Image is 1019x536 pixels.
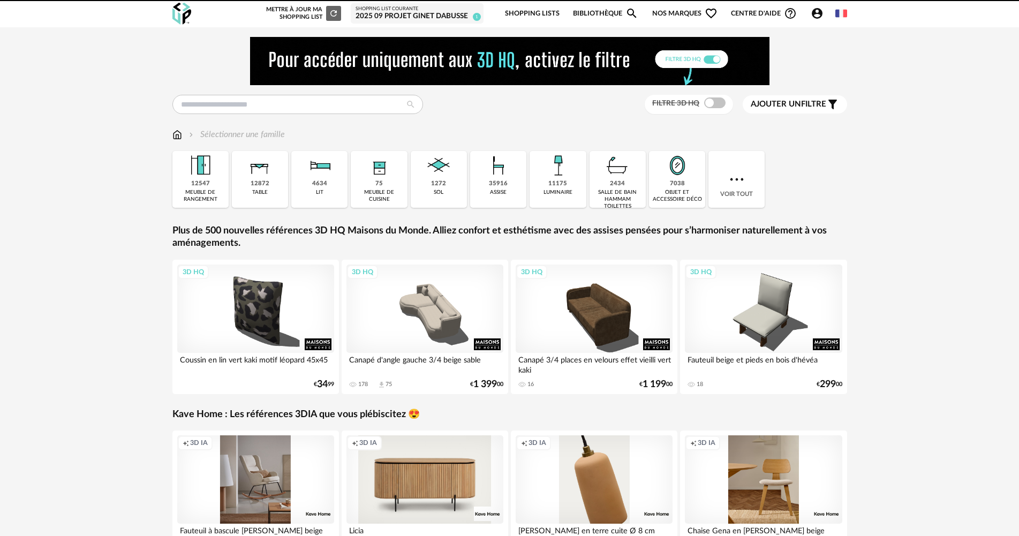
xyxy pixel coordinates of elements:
span: 1 [473,13,481,21]
span: Magnify icon [625,7,638,20]
a: 3D HQ Coussin en lin vert kaki motif léopard 45x45 €3499 [172,260,339,394]
img: svg+xml;base64,PHN2ZyB3aWR0aD0iMTYiIGhlaWdodD0iMTciIHZpZXdCb3g9IjAgMCAxNiAxNyIgZmlsbD0ibm9uZSIgeG... [172,129,182,141]
img: Salle%20de%20bain.png [603,151,632,180]
div: meuble de rangement [176,189,225,203]
div: € 00 [639,381,673,388]
span: 299 [820,381,836,388]
img: Table.png [245,151,274,180]
span: Creation icon [352,439,358,447]
div: 11175 [548,180,567,188]
span: 1 199 [643,381,666,388]
img: more.7b13dc1.svg [727,170,746,189]
div: 3D HQ [685,265,716,279]
div: Sélectionner une famille [187,129,285,141]
span: 3D IA [529,439,546,447]
img: NEW%20NEW%20HQ%20NEW_V1.gif [250,37,769,85]
span: Account Circle icon [811,7,828,20]
img: Meuble%20de%20rangement.png [186,151,215,180]
span: Filtre 3D HQ [652,100,699,107]
span: Creation icon [521,439,527,447]
div: 16 [527,381,534,388]
div: € 99 [314,381,334,388]
span: Ajouter un [751,100,801,108]
img: OXP [172,3,191,25]
span: Refresh icon [329,10,338,16]
div: 12872 [251,180,269,188]
div: assise [490,189,507,196]
span: filtre [751,99,826,110]
a: Kave Home : Les références 3DIA que vous plébiscitez 😍 [172,409,420,421]
div: Coussin en lin vert kaki motif léopard 45x45 [177,353,335,374]
div: Shopping List courante [356,6,479,12]
img: Literie.png [305,151,334,180]
span: Nos marques [652,1,718,26]
div: € 00 [470,381,503,388]
span: Creation icon [183,439,189,447]
div: 1272 [431,180,446,188]
img: Luminaire.png [544,151,572,180]
div: 18 [697,381,703,388]
span: Creation icon [690,439,697,447]
img: Rangement.png [365,151,394,180]
span: 3D IA [698,439,715,447]
img: Assise.png [484,151,513,180]
span: 1 399 [473,381,497,388]
div: lit [316,189,323,196]
a: 3D HQ Canapé d'angle gauche 3/4 beige sable 178 Download icon 75 €1 39900 [342,260,509,394]
div: sol [434,189,443,196]
span: 3D IA [190,439,208,447]
img: Sol.png [424,151,453,180]
img: svg+xml;base64,PHN2ZyB3aWR0aD0iMTYiIGhlaWdodD0iMTYiIHZpZXdCb3g9IjAgMCAxNiAxNiIgZmlsbD0ibm9uZSIgeG... [187,129,195,141]
span: 34 [317,381,328,388]
img: fr [835,7,847,19]
span: Heart Outline icon [705,7,718,20]
div: 12547 [191,180,210,188]
div: 4634 [312,180,327,188]
div: 178 [358,381,368,388]
a: 3D HQ Canapé 3/4 places en velours effet vieilli vert kaki 16 €1 19900 [511,260,678,394]
div: Fauteuil beige et pieds en bois d'hévéa [685,353,842,374]
div: 75 [386,381,392,388]
div: 3D HQ [178,265,209,279]
div: € 00 [817,381,842,388]
button: Ajouter unfiltre Filter icon [743,95,847,114]
a: Shopping Lists [505,1,560,26]
div: 7038 [670,180,685,188]
div: 2434 [610,180,625,188]
a: BibliothèqueMagnify icon [573,1,638,26]
div: Canapé 3/4 places en velours effet vieilli vert kaki [516,353,673,374]
div: salle de bain hammam toilettes [593,189,643,210]
span: Account Circle icon [811,7,824,20]
div: Canapé d'angle gauche 3/4 beige sable [346,353,504,374]
div: 2025 09 Projet GINET DABUSSE [356,12,479,21]
div: 3D HQ [347,265,378,279]
div: 35916 [489,180,508,188]
div: objet et accessoire déco [652,189,702,203]
div: Mettre à jour ma Shopping List [264,6,341,21]
div: 3D HQ [516,265,547,279]
span: 3D IA [359,439,377,447]
a: 3D HQ Fauteuil beige et pieds en bois d'hévéa 18 €29900 [680,260,847,394]
span: Download icon [378,381,386,389]
div: luminaire [544,189,572,196]
div: Voir tout [708,151,765,208]
span: Filter icon [826,98,839,111]
img: Miroir.png [663,151,692,180]
a: Shopping List courante 2025 09 Projet GINET DABUSSE 1 [356,6,479,21]
div: 75 [375,180,383,188]
span: Centre d'aideHelp Circle Outline icon [731,7,797,20]
span: Help Circle Outline icon [784,7,797,20]
a: Plus de 500 nouvelles références 3D HQ Maisons du Monde. Alliez confort et esthétisme avec des as... [172,225,847,250]
div: meuble de cuisine [354,189,404,203]
div: table [252,189,268,196]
